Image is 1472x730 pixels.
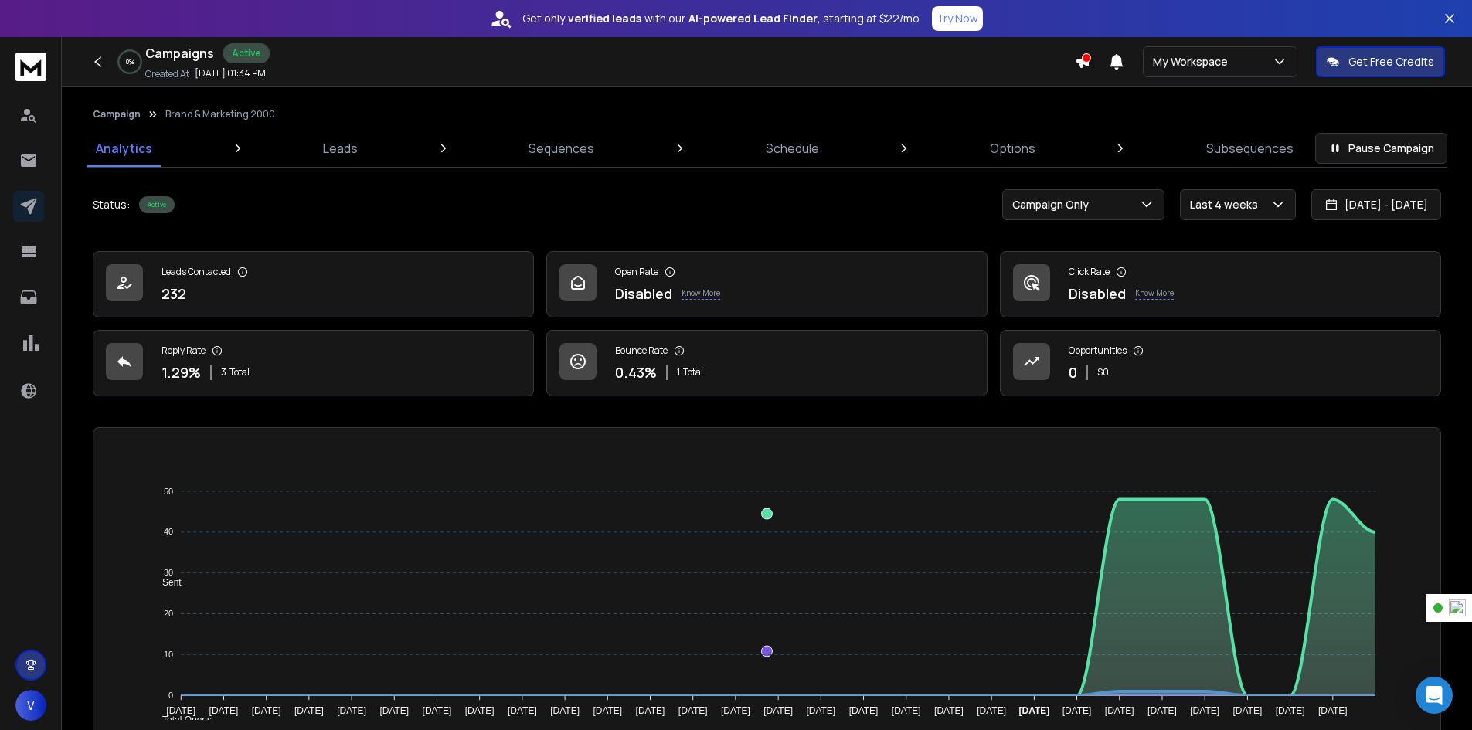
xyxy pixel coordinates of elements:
div: Active [223,43,270,63]
tspan: 0 [168,691,173,700]
a: Reply Rate1.29%3Total [93,330,534,396]
tspan: [DATE] [763,705,793,716]
p: $ 0 [1097,366,1109,379]
p: Disabled [615,283,672,304]
a: Opportunities0$0 [1000,330,1441,396]
tspan: [DATE] [166,705,195,716]
p: Brand & Marketing 2000 [165,108,275,121]
p: Open Rate [615,266,658,278]
tspan: [DATE] [209,705,239,716]
p: Bounce Rate [615,345,668,357]
a: Open RateDisabledKnow More [546,251,988,317]
tspan: [DATE] [636,705,665,716]
p: 1.29 % [161,362,201,383]
button: Get Free Credits [1316,46,1445,77]
p: 0 [1069,362,1077,383]
tspan: [DATE] [1233,705,1263,716]
tspan: 30 [164,568,173,577]
tspan: [DATE] [252,705,281,716]
p: Know More [1135,287,1174,300]
p: Campaign Only [1012,197,1095,212]
span: Total [683,366,703,379]
tspan: 50 [164,487,173,496]
p: Opportunities [1069,345,1127,357]
p: Try Now [937,11,978,26]
tspan: [DATE] [465,705,495,716]
p: 0 % [126,57,134,66]
a: Sequences [519,130,603,167]
a: Leads [314,130,367,167]
tspan: [DATE] [294,705,324,716]
a: Click RateDisabledKnow More [1000,251,1441,317]
p: Last 4 weeks [1190,197,1264,212]
p: Status: [93,197,130,212]
tspan: [DATE] [423,705,452,716]
a: Options [981,130,1045,167]
tspan: [DATE] [593,705,622,716]
p: Get Free Credits [1348,54,1434,70]
p: Sequences [529,139,594,158]
span: 3 [221,366,226,379]
span: Total Opens [151,715,212,725]
button: Try Now [932,6,983,31]
tspan: [DATE] [1276,705,1305,716]
button: Pause Campaign [1315,133,1447,164]
p: 0.43 % [615,362,657,383]
tspan: [DATE] [1062,705,1092,716]
tspan: [DATE] [508,705,537,716]
p: Subsequences [1206,139,1294,158]
p: Reply Rate [161,345,206,357]
button: V [15,690,46,721]
p: Disabled [1069,283,1126,304]
p: Analytics [96,139,152,158]
tspan: 10 [164,650,173,659]
tspan: [DATE] [678,705,708,716]
a: Subsequences [1197,130,1303,167]
tspan: [DATE] [892,705,921,716]
tspan: [DATE] [1105,705,1134,716]
tspan: 20 [164,609,173,618]
p: Leads [323,139,358,158]
button: [DATE] - [DATE] [1311,189,1441,220]
p: [DATE] 01:34 PM [195,67,266,80]
tspan: [DATE] [806,705,835,716]
tspan: [DATE] [721,705,750,716]
p: Created At: [145,68,192,80]
tspan: [DATE] [934,705,964,716]
tspan: [DATE] [550,705,580,716]
tspan: [DATE] [1018,705,1049,716]
tspan: [DATE] [1318,705,1348,716]
p: Options [990,139,1035,158]
p: Click Rate [1069,266,1110,278]
a: Schedule [756,130,828,167]
img: logo [15,53,46,81]
p: Schedule [766,139,819,158]
a: Leads Contacted232 [93,251,534,317]
tspan: [DATE] [337,705,366,716]
span: Sent [151,577,182,588]
button: Campaign [93,108,141,121]
tspan: 40 [164,528,173,537]
strong: AI-powered Lead Finder, [688,11,820,26]
h1: Campaigns [145,44,214,63]
span: Total [229,366,250,379]
p: 232 [161,283,186,304]
a: Bounce Rate0.43%1Total [546,330,988,396]
tspan: [DATE] [1190,705,1219,716]
p: Know More [682,287,720,300]
div: Active [139,196,175,213]
p: My Workspace [1153,54,1234,70]
a: Analytics [87,130,161,167]
tspan: [DATE] [977,705,1006,716]
div: Open Intercom Messenger [1416,677,1453,714]
p: Get only with our starting at $22/mo [522,11,920,26]
span: 1 [677,366,680,379]
tspan: [DATE] [849,705,879,716]
strong: verified leads [568,11,641,26]
tspan: [DATE] [379,705,409,716]
tspan: [DATE] [1147,705,1177,716]
p: Leads Contacted [161,266,231,278]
